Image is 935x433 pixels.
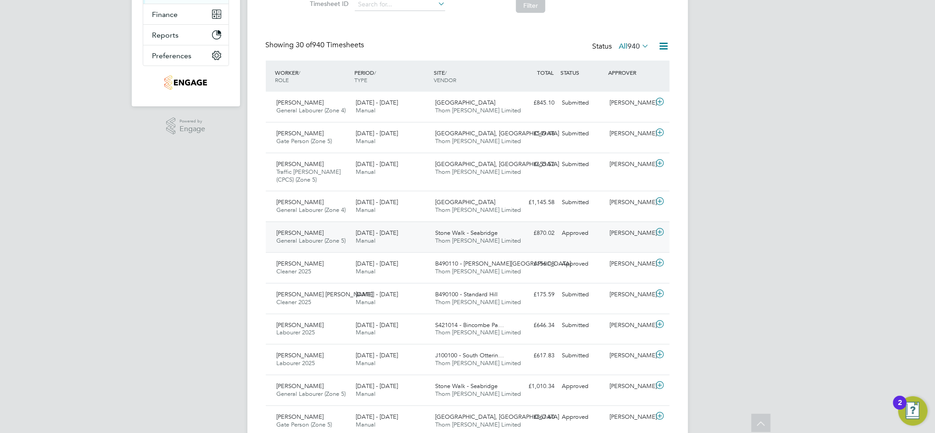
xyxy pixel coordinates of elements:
[277,260,324,267] span: [PERSON_NAME]
[356,206,375,214] span: Manual
[143,25,229,45] button: Reports
[606,195,654,210] div: [PERSON_NAME]
[559,410,606,425] div: Approved
[356,298,375,306] span: Manual
[152,10,178,19] span: Finance
[356,260,398,267] span: [DATE] - [DATE]
[277,359,315,367] span: Labourer 2025
[277,106,346,114] span: General Labourer (Zone 4)
[435,359,521,367] span: Thorn [PERSON_NAME] Limited
[511,256,559,272] div: £156.08
[606,226,654,241] div: [PERSON_NAME]
[356,237,375,244] span: Manual
[277,137,332,145] span: Gate Person (Zone 5)
[435,421,521,428] span: Thorn [PERSON_NAME] Limited
[559,226,606,241] div: Approved
[277,267,312,275] span: Cleaner 2025
[511,95,559,111] div: £845.10
[559,379,606,394] div: Approved
[435,206,521,214] span: Thorn [PERSON_NAME] Limited
[299,69,301,76] span: /
[559,64,606,81] div: STATUS
[511,348,559,363] div: £617.83
[606,64,654,81] div: APPROVER
[435,106,521,114] span: Thorn [PERSON_NAME] Limited
[511,195,559,210] div: £1,145.58
[435,237,521,244] span: Thorn [PERSON_NAME] Limited
[606,126,654,141] div: [PERSON_NAME]
[356,229,398,237] span: [DATE] - [DATE]
[374,69,376,76] span: /
[435,413,559,421] span: [GEOGRAPHIC_DATA], [GEOGRAPHIC_DATA]
[277,390,346,398] span: General Labourer (Zone 5)
[435,290,498,298] span: B490100 - Standard Hill
[606,287,654,302] div: [PERSON_NAME]
[435,382,498,390] span: Stone Walk - Seabridge
[559,126,606,141] div: Submitted
[277,198,324,206] span: [PERSON_NAME]
[179,125,205,133] span: Engage
[275,76,289,83] span: ROLE
[356,267,375,275] span: Manual
[559,318,606,333] div: Submitted
[356,290,398,298] span: [DATE] - [DATE]
[593,40,651,53] div: Status
[435,328,521,336] span: Thorn [PERSON_NAME] Limited
[559,157,606,172] div: Submitted
[356,160,398,168] span: [DATE] - [DATE]
[356,390,375,398] span: Manual
[356,413,398,421] span: [DATE] - [DATE]
[559,348,606,363] div: Submitted
[152,51,192,60] span: Preferences
[296,40,364,50] span: 940 Timesheets
[277,351,324,359] span: [PERSON_NAME]
[273,64,353,88] div: WORKER
[559,95,606,111] div: Submitted
[435,160,559,168] span: [GEOGRAPHIC_DATA], [GEOGRAPHIC_DATA]
[277,168,341,183] span: Traffic [PERSON_NAME] (CPCS) (Zone 5)
[356,168,375,176] span: Manual
[898,403,902,415] div: 2
[166,117,205,135] a: Powered byEngage
[356,321,398,329] span: [DATE] - [DATE]
[606,157,654,172] div: [PERSON_NAME]
[628,42,640,51] span: 940
[277,413,324,421] span: [PERSON_NAME]
[559,287,606,302] div: Submitted
[277,206,346,214] span: General Labourer (Zone 4)
[435,137,521,145] span: Thorn [PERSON_NAME] Limited
[356,106,375,114] span: Manual
[606,410,654,425] div: [PERSON_NAME]
[356,328,375,336] span: Manual
[435,229,498,237] span: Stone Walk - Seabridge
[356,382,398,390] span: [DATE] - [DATE]
[277,321,324,329] span: [PERSON_NAME]
[356,359,375,367] span: Manual
[179,117,205,125] span: Powered by
[898,396,928,426] button: Open Resource Center, 2 new notifications
[277,229,324,237] span: [PERSON_NAME]
[435,129,559,137] span: [GEOGRAPHIC_DATA], [GEOGRAPHIC_DATA]
[435,198,495,206] span: [GEOGRAPHIC_DATA]
[435,321,504,329] span: S421014 - Bincombe Pa…
[606,318,654,333] div: [PERSON_NAME]
[435,99,495,106] span: [GEOGRAPHIC_DATA]
[164,75,207,90] img: thornbaker-logo-retina.png
[511,379,559,394] div: £1,010.34
[435,260,571,267] span: B490110 - [PERSON_NAME][GEOGRAPHIC_DATA]
[435,298,521,306] span: Thorn [PERSON_NAME] Limited
[511,287,559,302] div: £175.59
[606,379,654,394] div: [PERSON_NAME]
[356,137,375,145] span: Manual
[559,256,606,272] div: Approved
[356,421,375,428] span: Manual
[356,99,398,106] span: [DATE] - [DATE]
[266,40,366,50] div: Showing
[537,69,554,76] span: TOTAL
[277,160,324,168] span: [PERSON_NAME]
[606,348,654,363] div: [PERSON_NAME]
[511,126,559,141] div: £549.48
[152,31,179,39] span: Reports
[511,410,559,425] div: £867.60
[277,298,312,306] span: Cleaner 2025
